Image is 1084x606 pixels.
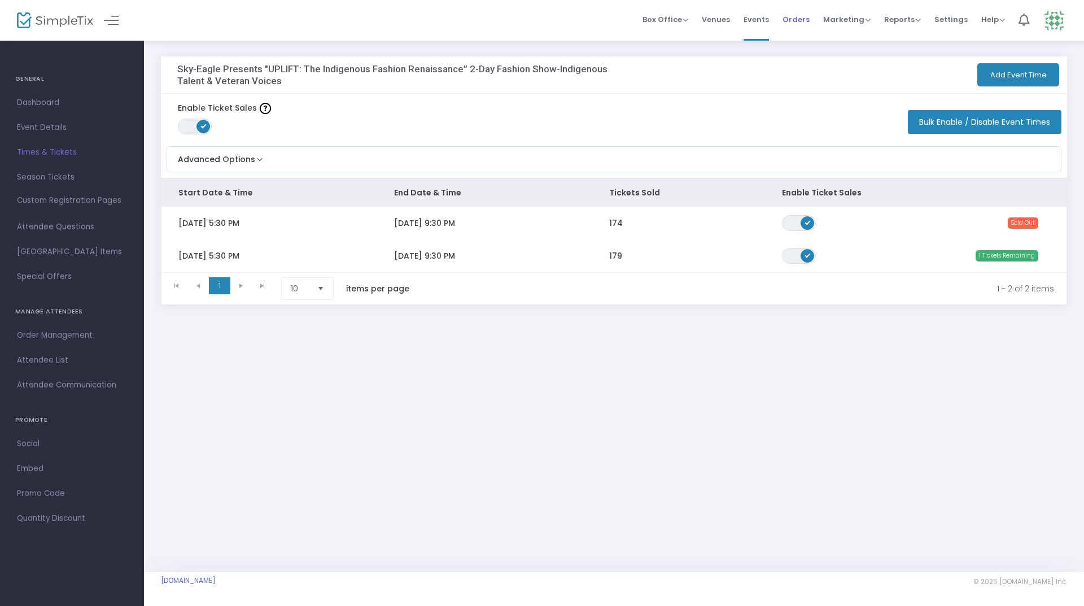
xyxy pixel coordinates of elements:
[17,437,127,451] span: Social
[976,250,1038,261] span: 1 Tickets Remaining
[17,145,127,160] span: Times & Tickets
[17,269,127,284] span: Special Offers
[161,178,377,207] th: Start Date & Time
[377,178,593,207] th: End Date & Time
[17,95,127,110] span: Dashboard
[609,217,623,229] span: 174
[15,68,129,90] h4: GENERAL
[973,577,1067,586] span: © 2025 [DOMAIN_NAME] Inc.
[934,5,968,34] span: Settings
[744,5,769,34] span: Events
[201,123,207,129] span: ON
[823,14,871,25] span: Marketing
[17,353,127,368] span: Attendee List
[609,250,622,261] span: 179
[167,147,265,165] button: Advanced Options
[592,178,764,207] th: Tickets Sold
[433,277,1054,300] kendo-pager-info: 1 - 2 of 2 items
[642,14,688,25] span: Box Office
[15,300,129,323] h4: MANAGE ATTENDEES
[908,110,1061,134] button: Bulk Enable / Disable Event Times
[178,217,239,229] span: [DATE] 5:30 PM
[17,486,127,501] span: Promo Code
[17,378,127,393] span: Attendee Communication
[313,278,329,299] button: Select
[17,170,127,185] span: Season Tickets
[702,5,730,34] span: Venues
[981,14,1005,25] span: Help
[17,461,127,476] span: Embed
[161,178,1066,272] div: Data table
[177,63,632,86] h3: Sky-Eagle Presents "UPLIFT: The Indigenous Fashion Renaissance” 2-Day Fashion Show-Indigenous Tal...
[209,277,230,294] span: Page 1
[394,250,455,261] span: [DATE] 9:30 PM
[17,220,127,234] span: Attendee Questions
[394,217,455,229] span: [DATE] 9:30 PM
[346,283,409,294] label: items per page
[805,252,810,258] span: ON
[17,245,127,259] span: [GEOGRAPHIC_DATA] Items
[765,178,894,207] th: Enable Ticket Sales
[178,250,239,261] span: [DATE] 5:30 PM
[1008,217,1038,229] span: Sold Out
[291,283,308,294] span: 10
[17,511,127,526] span: Quantity Discount
[884,14,921,25] span: Reports
[15,409,129,431] h4: PROMOTE
[17,328,127,343] span: Order Management
[161,576,216,585] a: [DOMAIN_NAME]
[178,102,271,114] label: Enable Ticket Sales
[17,120,127,135] span: Event Details
[805,219,810,225] span: ON
[783,5,810,34] span: Orders
[977,63,1059,86] button: Add Event Time
[17,195,121,206] span: Custom Registration Pages
[260,103,271,114] img: question-mark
